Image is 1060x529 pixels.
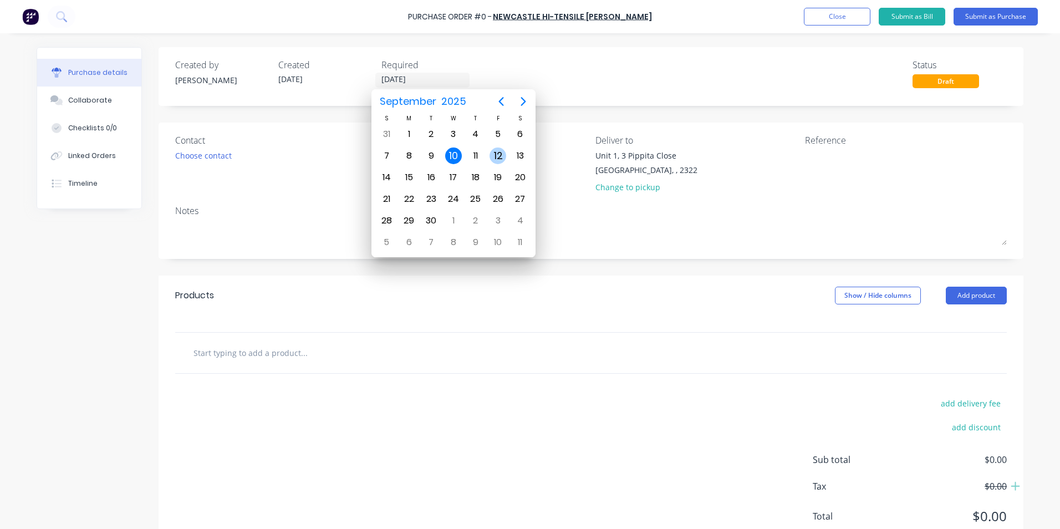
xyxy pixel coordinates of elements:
[401,234,417,251] div: Monday, October 6, 2025
[835,287,921,304] button: Show / Hide columns
[401,191,417,207] div: Monday, September 22, 2025
[68,95,112,105] div: Collaborate
[445,191,462,207] div: Wednesday, September 24, 2025
[37,142,141,170] button: Linked Orders
[375,114,397,123] div: S
[401,126,417,143] div: Monday, September 1, 2025
[490,126,506,143] div: Friday, September 5, 2025
[381,58,476,72] div: Required
[68,151,116,161] div: Linked Orders
[487,114,509,123] div: F
[945,420,1007,434] button: add discount
[595,150,697,161] div: Unit 1, 3 Pippita Close
[175,204,1007,217] div: Notes
[512,191,528,207] div: Saturday, September 27, 2025
[175,150,232,161] div: Choose contact
[423,126,440,143] div: Tuesday, September 2, 2025
[512,147,528,164] div: Saturday, September 13, 2025
[879,8,945,26] button: Submit as Bill
[175,134,377,147] div: Contact
[896,506,1007,526] span: $0.00
[397,114,420,123] div: M
[946,287,1007,304] button: Add product
[490,234,506,251] div: Friday, October 10, 2025
[445,212,462,229] div: Wednesday, October 1, 2025
[490,212,506,229] div: Friday, October 3, 2025
[401,147,417,164] div: Monday, September 8, 2025
[913,74,979,88] div: Draft
[378,147,395,164] div: Sunday, September 7, 2025
[423,147,440,164] div: Tuesday, September 9, 2025
[813,510,896,523] span: Total
[490,169,506,186] div: Friday, September 19, 2025
[423,191,440,207] div: Tuesday, September 23, 2025
[490,90,512,113] button: Previous page
[378,169,395,186] div: Sunday, September 14, 2025
[37,170,141,197] button: Timeline
[465,114,487,123] div: T
[445,169,462,186] div: Wednesday, September 17, 2025
[512,126,528,143] div: Saturday, September 6, 2025
[934,396,1007,410] button: add delivery fee
[175,58,269,72] div: Created by
[423,234,440,251] div: Tuesday, October 7, 2025
[467,126,484,143] div: Thursday, September 4, 2025
[423,169,440,186] div: Tuesday, September 16, 2025
[22,8,39,25] img: Factory
[423,212,440,229] div: Tuesday, September 30, 2025
[467,169,484,186] div: Thursday, September 18, 2025
[896,480,1007,493] span: $0.00
[378,126,395,143] div: Sunday, August 31, 2025
[467,147,484,164] div: Thursday, September 11, 2025
[193,342,415,364] input: Start typing to add a product...
[445,147,462,164] div: Today, Wednesday, September 10, 2025
[68,179,98,189] div: Timeline
[37,59,141,87] button: Purchase details
[913,58,1007,72] div: Status
[439,91,468,111] span: 2025
[377,91,439,111] span: September
[401,212,417,229] div: Monday, September 29, 2025
[509,114,531,123] div: S
[805,134,1007,147] div: Reference
[37,87,141,114] button: Collaborate
[378,212,395,229] div: Sunday, September 28, 2025
[813,480,896,493] span: Tax
[445,126,462,143] div: Wednesday, September 3, 2025
[512,90,534,113] button: Next page
[378,234,395,251] div: Sunday, October 5, 2025
[378,191,395,207] div: Sunday, September 21, 2025
[493,11,652,22] a: Newcastle Hi-Tensile [PERSON_NAME]
[68,123,117,133] div: Checklists 0/0
[420,114,442,123] div: T
[175,289,214,302] div: Products
[401,169,417,186] div: Monday, September 15, 2025
[896,453,1007,466] span: $0.00
[373,91,473,111] button: September2025
[175,74,269,86] div: [PERSON_NAME]
[595,181,697,193] div: Change to pickup
[512,169,528,186] div: Saturday, September 20, 2025
[37,114,141,142] button: Checklists 0/0
[467,234,484,251] div: Thursday, October 9, 2025
[804,8,870,26] button: Close
[490,147,506,164] div: Friday, September 12, 2025
[954,8,1038,26] button: Submit as Purchase
[467,191,484,207] div: Thursday, September 25, 2025
[512,234,528,251] div: Saturday, October 11, 2025
[595,164,697,176] div: [GEOGRAPHIC_DATA], , 2322
[68,68,128,78] div: Purchase details
[408,11,492,23] div: Purchase Order #0 -
[445,234,462,251] div: Wednesday, October 8, 2025
[278,58,373,72] div: Created
[490,191,506,207] div: Friday, September 26, 2025
[813,453,896,466] span: Sub total
[595,134,797,147] div: Deliver to
[442,114,465,123] div: W
[512,212,528,229] div: Saturday, October 4, 2025
[467,212,484,229] div: Thursday, October 2, 2025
